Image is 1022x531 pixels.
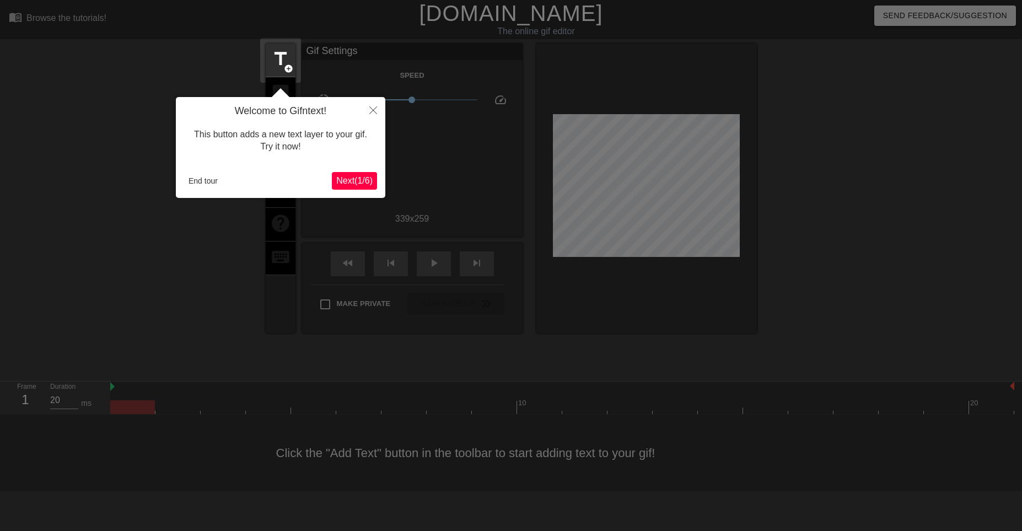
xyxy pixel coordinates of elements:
button: Next [332,172,377,190]
div: This button adds a new text layer to your gif. Try it now! [184,117,377,164]
button: Close [361,97,385,122]
button: End tour [184,173,222,189]
h4: Welcome to Gifntext! [184,105,377,117]
span: Next ( 1 / 6 ) [336,176,373,185]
